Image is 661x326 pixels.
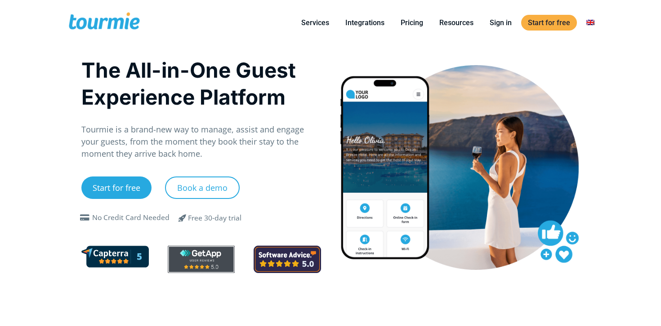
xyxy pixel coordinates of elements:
[521,15,577,31] a: Start for free
[81,57,321,110] h1: The All-in-One Guest Experience Platform
[165,176,240,199] a: Book a demo
[483,17,518,28] a: Sign in
[172,212,193,223] span: 
[81,176,152,199] a: Start for free
[433,17,480,28] a: Resources
[394,17,430,28] a: Pricing
[78,214,92,221] span: 
[81,123,321,160] p: Tourmie is a brand-new way to manage, assist and engage your guests, from the moment they book th...
[295,17,336,28] a: Services
[339,17,391,28] a: Integrations
[188,213,241,224] div: Free 30-day trial
[92,212,170,223] div: No Credit Card Needed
